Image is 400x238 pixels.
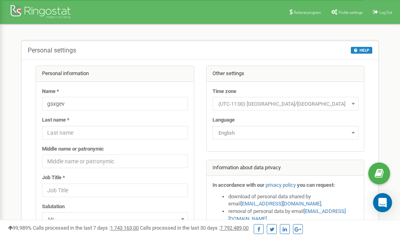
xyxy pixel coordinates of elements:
span: Calls processed in the last 30 days : [140,225,249,231]
span: Mr. [45,214,185,225]
div: Other settings [207,66,364,82]
input: Middle name or patronymic [42,155,188,168]
span: Mr. [42,212,188,226]
span: (UTC-11:00) Pacific/Midway [215,99,356,110]
label: Language [212,116,235,124]
label: Time zone [212,88,236,95]
h5: Personal settings [28,47,76,54]
a: privacy policy [266,182,296,188]
span: English [212,126,358,139]
input: Name [42,97,188,110]
a: [EMAIL_ADDRESS][DOMAIN_NAME] [241,201,321,207]
label: Middle name or patronymic [42,145,104,153]
span: Referral program [294,10,321,15]
u: 7 792 489,00 [220,225,249,231]
button: HELP [351,47,372,54]
u: 1 743 163,00 [110,225,139,231]
label: Last name * [42,116,69,124]
div: Open Intercom Messenger [373,193,392,212]
label: Name * [42,88,59,95]
span: Profile settings [339,10,363,15]
input: Last name [42,126,188,139]
span: Calls processed in the last 7 days : [33,225,139,231]
div: Personal information [36,66,194,82]
span: English [215,128,356,139]
li: download of personal data shared by email , [228,193,358,208]
input: Job Title [42,184,188,197]
div: Information about data privacy [207,160,364,176]
label: Salutation [42,203,65,211]
li: removal of personal data by email , [228,208,358,223]
span: (UTC-11:00) Pacific/Midway [212,97,358,110]
span: 99,989% [8,225,32,231]
strong: In accordance with our [212,182,264,188]
label: Job Title * [42,174,65,182]
span: Log Out [379,10,392,15]
strong: you can request: [297,182,335,188]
